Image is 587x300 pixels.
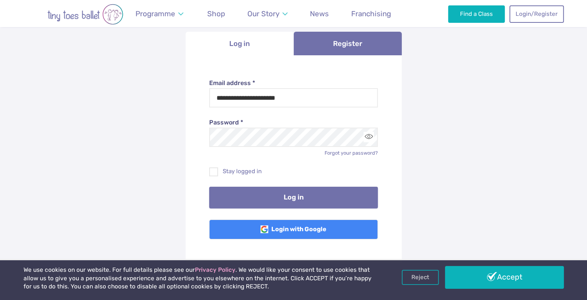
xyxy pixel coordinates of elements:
a: Login with Google [209,220,378,240]
span: Shop [207,9,225,18]
img: Google Logo [261,225,268,233]
a: Reject [402,270,439,285]
a: Programme [132,5,187,23]
a: Shop [204,5,229,23]
span: News [310,9,329,18]
p: We use cookies on our website. For full details please see our . We would like your consent to us... [24,266,375,291]
label: Email address * [209,79,378,87]
a: Privacy Policy [195,266,235,273]
a: Login/Register [509,5,563,22]
span: Franchising [351,9,391,18]
button: Log in [209,187,378,208]
a: Franchising [348,5,395,23]
a: Forgot your password? [325,150,378,156]
label: Stay logged in [209,167,378,176]
a: Register [294,32,402,55]
a: Accept [445,266,564,288]
a: News [306,5,333,23]
span: Our Story [247,9,279,18]
span: Programme [135,9,175,18]
div: Log in [186,55,402,263]
img: tiny toes ballet [24,4,147,25]
label: Password * [209,118,378,127]
a: Find a Class [448,5,505,22]
a: Our Story [244,5,291,23]
button: Toggle password visibility [364,132,374,142]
